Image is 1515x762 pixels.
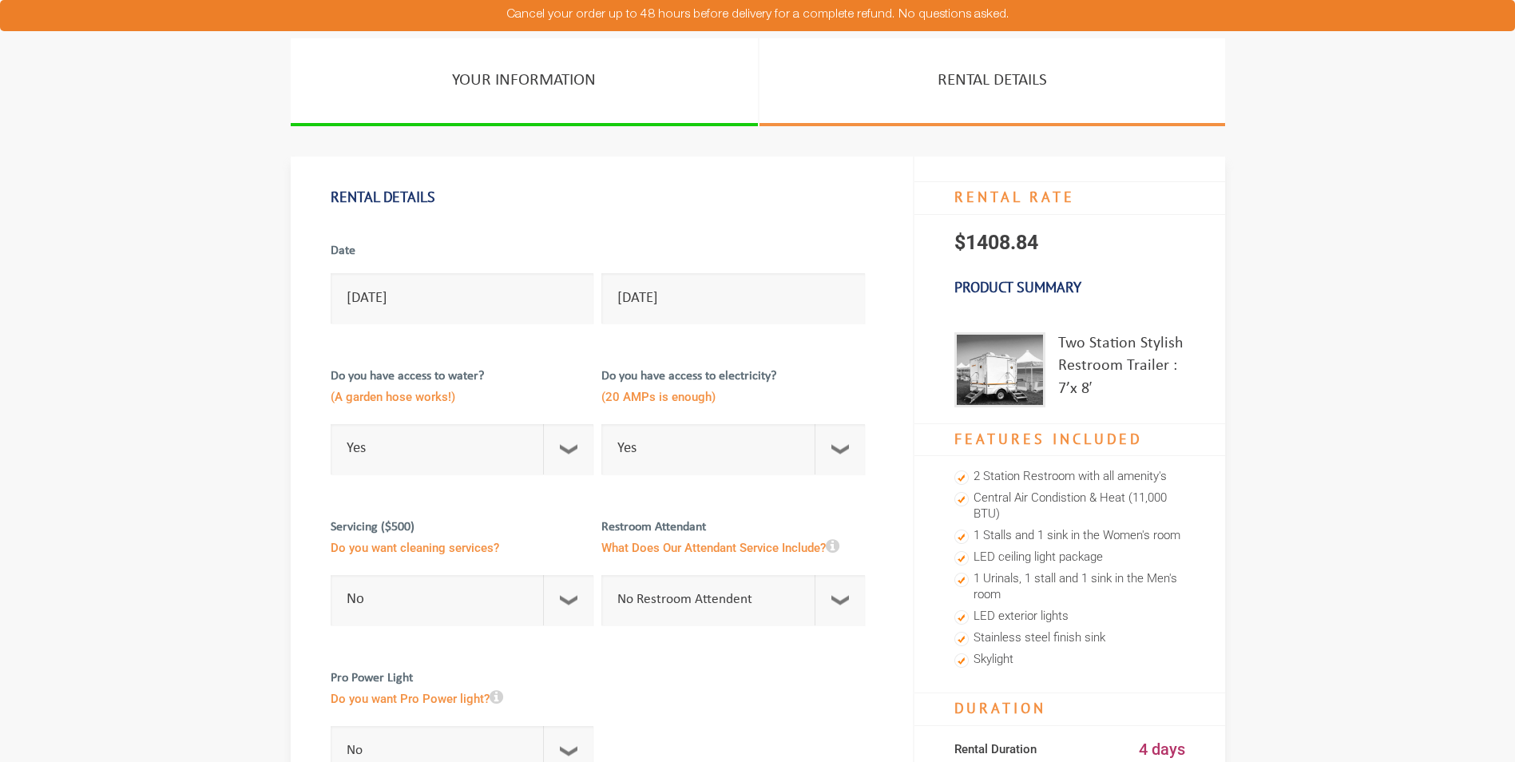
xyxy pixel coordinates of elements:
a: RENTAL DETAILS [759,38,1225,126]
h4: Features Included [914,423,1225,457]
span: What Does Our Attendant Service Include? [601,537,865,563]
label: Restroom Attendant [601,518,865,571]
div: Two Station Stylish Restroom Trailer : 7’x 8′ [1058,332,1185,407]
label: Pro Power Light [331,669,594,722]
li: Skylight [954,649,1185,671]
span: (20 AMPs is enough) [601,386,865,412]
li: Central Air Condistion & Heat (11,000 BTU) [954,488,1185,526]
span: Do you want Pro Power light? [331,688,594,714]
h4: RENTAL RATE [914,181,1225,215]
span: Do you want cleaning services? [331,537,594,563]
li: 1 Urinals, 1 stall and 1 sink in the Men's room [954,569,1185,606]
p: $1408.84 [914,215,1225,271]
h3: Product Summary [914,271,1225,304]
label: Do you have access to water? [331,367,594,420]
a: YOUR INFORMATION [291,38,758,126]
li: 1 Stalls and 1 sink in the Women's room [954,526,1185,547]
label: Do you have access to electricity? [601,367,865,420]
li: LED ceiling light package [954,547,1185,569]
h4: Duration [914,693,1225,726]
label: Date [331,242,594,269]
li: 2 Station Restroom with all amenity's [954,466,1185,488]
h1: Rental Details [331,181,873,214]
label: Servicing ($500) [331,518,594,571]
li: LED exterior lights [954,606,1185,628]
li: Stainless steel finish sink [954,628,1185,649]
span: (A garden hose works!) [331,386,594,412]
